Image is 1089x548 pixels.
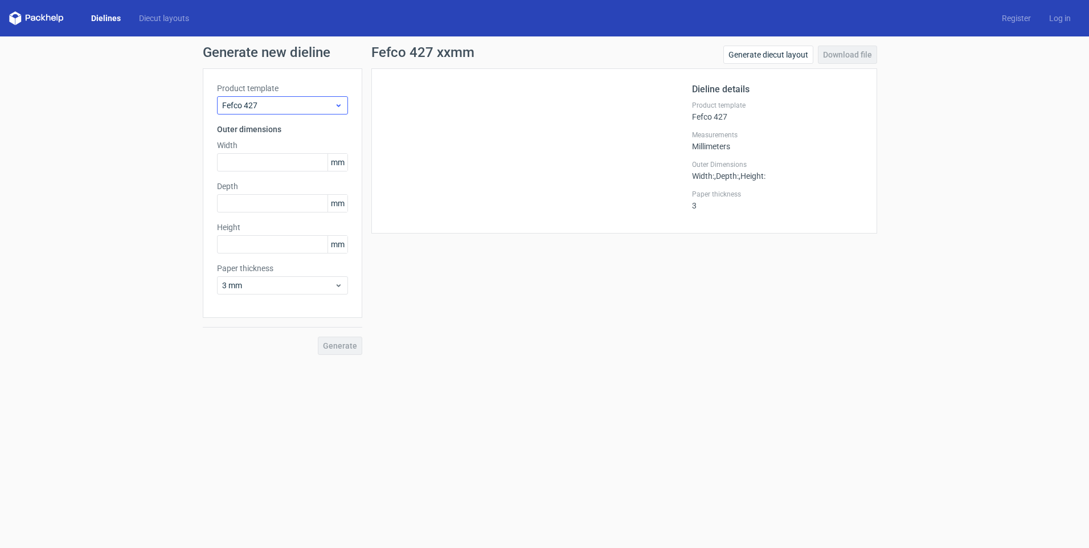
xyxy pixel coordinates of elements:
span: , Depth : [714,171,739,181]
span: 3 mm [222,280,334,291]
label: Product template [217,83,348,94]
span: mm [327,236,347,253]
label: Outer Dimensions [692,160,863,169]
label: Height [217,222,348,233]
span: Fefco 427 [222,100,334,111]
a: Log in [1040,13,1080,24]
h2: Dieline details [692,83,863,96]
div: 3 [692,190,863,210]
span: , Height : [739,171,765,181]
h1: Fefco 427 xxmm [371,46,474,59]
a: Dielines [82,13,130,24]
span: mm [327,195,347,212]
label: Width [217,140,348,151]
label: Measurements [692,130,863,140]
h3: Outer dimensions [217,124,348,135]
label: Paper thickness [692,190,863,199]
span: mm [327,154,347,171]
span: Width : [692,171,714,181]
h1: Generate new dieline [203,46,886,59]
label: Paper thickness [217,263,348,274]
a: Generate diecut layout [723,46,813,64]
a: Diecut layouts [130,13,198,24]
div: Millimeters [692,130,863,151]
label: Depth [217,181,348,192]
a: Register [993,13,1040,24]
div: Fefco 427 [692,101,863,121]
label: Product template [692,101,863,110]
